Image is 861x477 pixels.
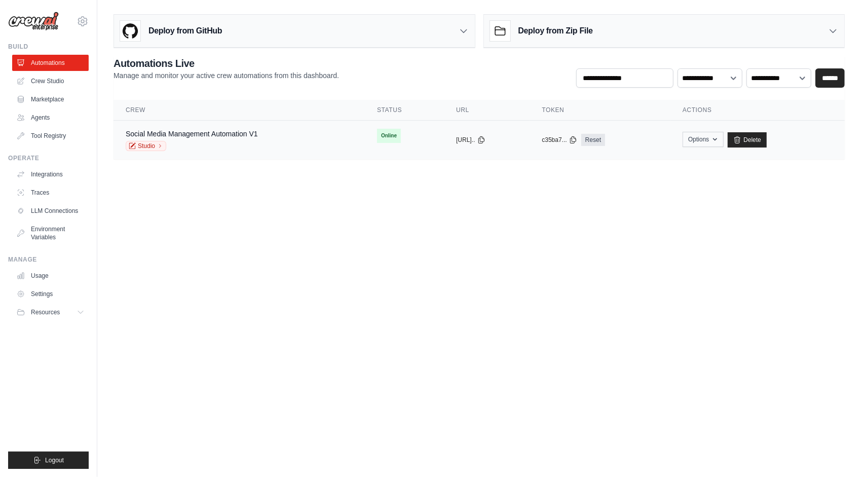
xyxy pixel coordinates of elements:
[365,100,444,121] th: Status
[12,55,89,71] a: Automations
[581,134,605,146] a: Reset
[12,128,89,144] a: Tool Registry
[8,12,59,31] img: Logo
[12,286,89,302] a: Settings
[12,109,89,126] a: Agents
[126,141,166,151] a: Studio
[670,100,845,121] th: Actions
[12,304,89,320] button: Resources
[126,130,258,138] a: Social Media Management Automation V1
[114,70,339,81] p: Manage and monitor your active crew automations from this dashboard.
[530,100,670,121] th: Token
[377,129,401,143] span: Online
[120,21,140,41] img: GitHub Logo
[12,73,89,89] a: Crew Studio
[8,255,89,264] div: Manage
[114,56,339,70] h2: Automations Live
[12,268,89,284] a: Usage
[12,185,89,201] a: Traces
[31,308,60,316] span: Resources
[518,25,593,37] h3: Deploy from Zip File
[8,452,89,469] button: Logout
[728,132,767,148] a: Delete
[444,100,530,121] th: URL
[12,166,89,182] a: Integrations
[542,136,577,144] button: c35ba7...
[12,91,89,107] a: Marketplace
[114,100,365,121] th: Crew
[45,456,64,464] span: Logout
[12,221,89,245] a: Environment Variables
[8,43,89,51] div: Build
[8,154,89,162] div: Operate
[148,25,222,37] h3: Deploy from GitHub
[810,428,861,477] iframe: Chat Widget
[12,203,89,219] a: LLM Connections
[683,132,724,147] button: Options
